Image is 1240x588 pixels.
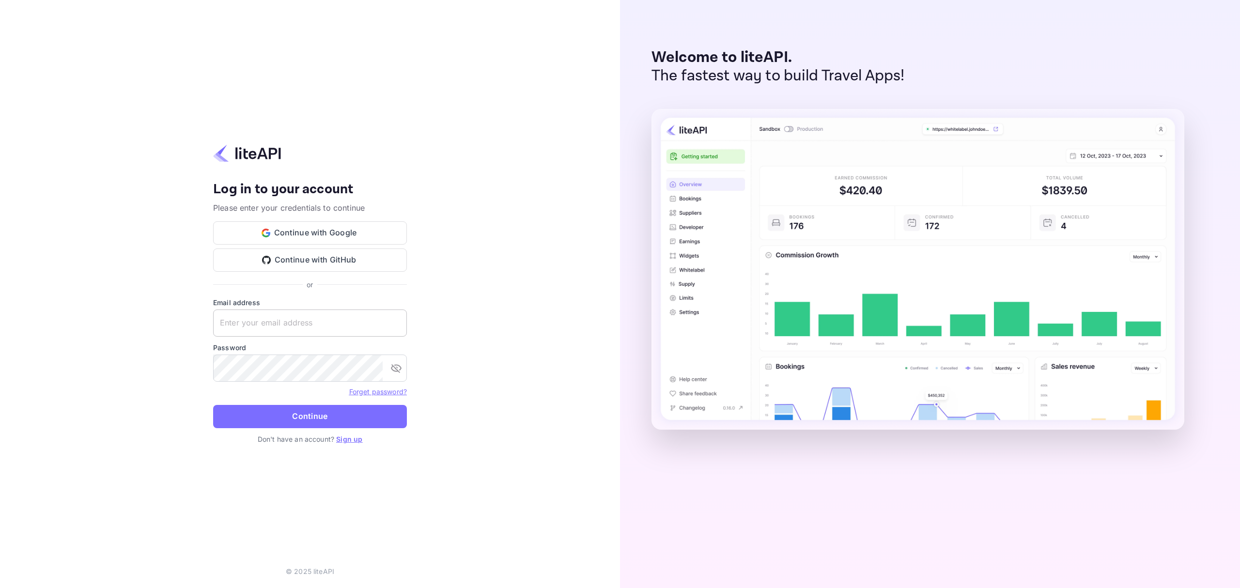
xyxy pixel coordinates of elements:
[651,109,1184,430] img: liteAPI Dashboard Preview
[286,566,334,576] p: © 2025 liteAPI
[388,317,400,329] keeper-lock: Open Keeper Popup
[213,181,407,198] h4: Log in to your account
[213,248,407,272] button: Continue with GitHub
[307,279,313,290] p: or
[213,309,407,337] input: Enter your email address
[387,358,406,378] button: toggle password visibility
[336,435,362,443] a: Sign up
[213,297,407,308] label: Email address
[213,434,407,444] p: Don't have an account?
[213,342,407,353] label: Password
[651,48,905,67] p: Welcome to liteAPI.
[213,202,407,214] p: Please enter your credentials to continue
[349,387,407,396] a: Forget password?
[213,405,407,428] button: Continue
[651,67,905,85] p: The fastest way to build Travel Apps!
[213,221,407,245] button: Continue with Google
[213,144,281,163] img: liteapi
